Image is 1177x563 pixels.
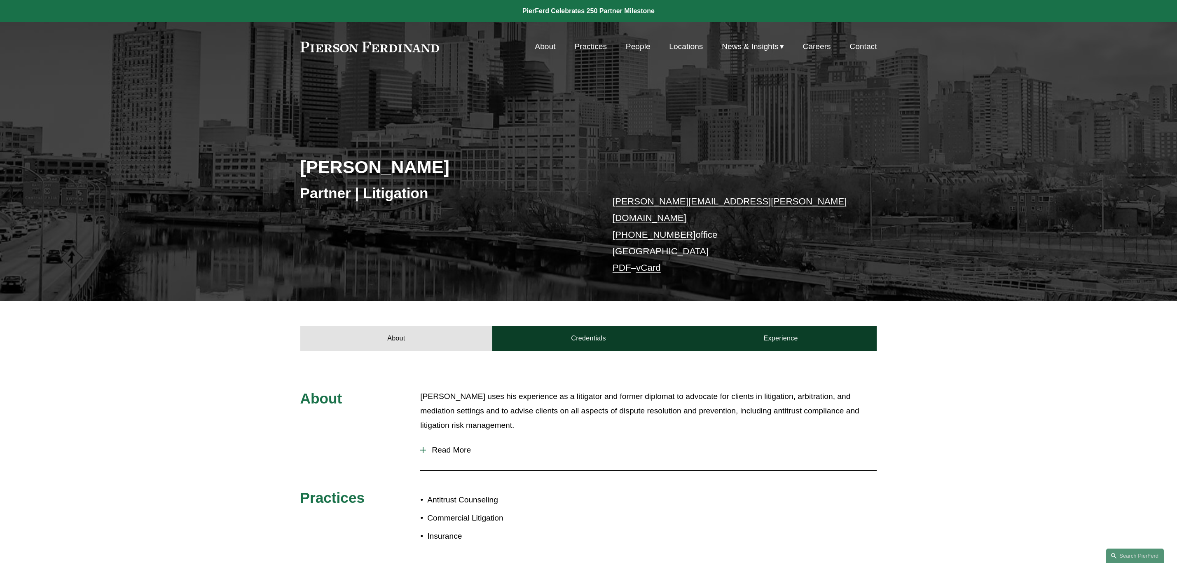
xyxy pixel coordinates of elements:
[613,196,847,223] a: [PERSON_NAME][EMAIL_ADDRESS][PERSON_NAME][DOMAIN_NAME]
[803,39,831,54] a: Careers
[574,39,607,54] a: Practices
[849,39,877,54] a: Contact
[300,156,589,178] h2: [PERSON_NAME]
[613,193,853,277] p: office [GEOGRAPHIC_DATA] –
[613,263,631,273] a: PDF
[427,529,588,544] p: Insurance
[669,39,703,54] a: Locations
[427,493,588,507] p: Antitrust Counseling
[420,389,877,432] p: [PERSON_NAME] uses his experience as a litigator and former diplomat to advocate for clients in l...
[722,39,784,54] a: folder dropdown
[300,184,589,202] h3: Partner | Litigation
[300,390,342,406] span: About
[613,230,696,240] a: [PHONE_NUMBER]
[722,40,779,54] span: News & Insights
[636,263,661,273] a: vCard
[685,326,877,351] a: Experience
[300,326,493,351] a: About
[492,326,685,351] a: Credentials
[420,439,877,461] button: Read More
[626,39,651,54] a: People
[427,511,588,525] p: Commercial Litigation
[535,39,555,54] a: About
[1106,549,1164,563] a: Search this site
[300,490,365,506] span: Practices
[426,446,877,455] span: Read More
